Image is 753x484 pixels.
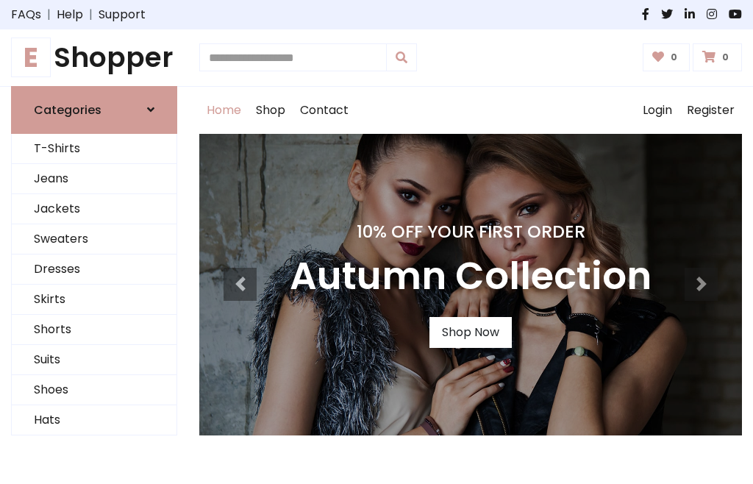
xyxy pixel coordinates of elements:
a: Help [57,6,83,24]
a: Categories [11,86,177,134]
a: Register [679,87,742,134]
span: 0 [718,51,732,64]
a: Skirts [12,285,176,315]
span: E [11,38,51,77]
a: Jackets [12,194,176,224]
a: EShopper [11,41,177,74]
a: Shop Now [429,317,512,348]
a: 0 [693,43,742,71]
a: T-Shirts [12,134,176,164]
a: Shoes [12,375,176,405]
a: Hats [12,405,176,435]
a: Contact [293,87,356,134]
a: Shop [249,87,293,134]
span: 0 [667,51,681,64]
h1: Shopper [11,41,177,74]
h6: Categories [34,103,101,117]
a: Dresses [12,255,176,285]
a: Sweaters [12,224,176,255]
a: 0 [643,43,690,71]
h3: Autumn Collection [290,254,652,299]
span: | [83,6,99,24]
h4: 10% Off Your First Order [290,221,652,242]
a: Home [199,87,249,134]
a: Suits [12,345,176,375]
a: FAQs [11,6,41,24]
a: Login [635,87,679,134]
a: Support [99,6,146,24]
span: | [41,6,57,24]
a: Jeans [12,164,176,194]
a: Shorts [12,315,176,345]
